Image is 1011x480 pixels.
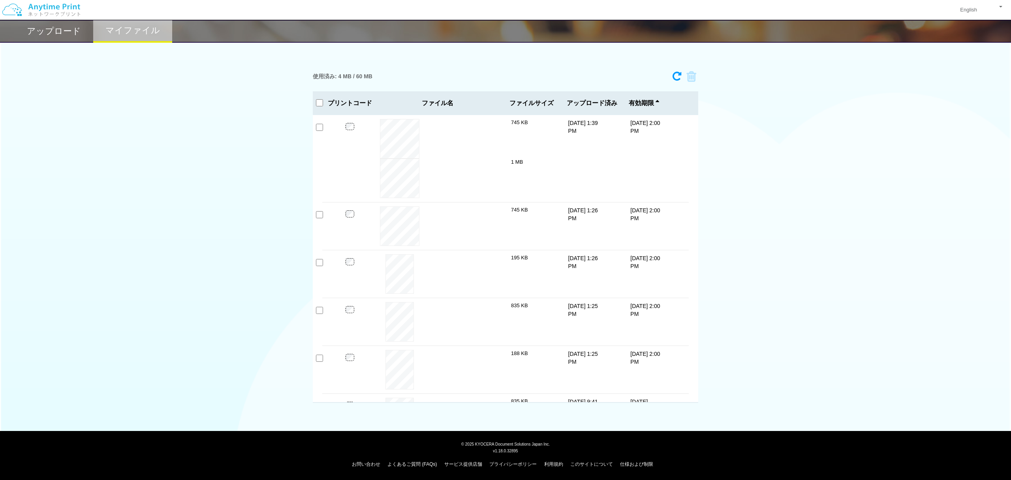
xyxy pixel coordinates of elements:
p: [DATE] 2:00 PM [630,206,660,222]
p: [DATE] 2:00 PM [630,119,660,135]
a: サービス提供店舗 [444,461,482,467]
p: [DATE] 2:00 PM [630,302,660,318]
span: v1.18.0.32895 [493,448,518,453]
a: このサイトについて [570,461,613,467]
a: よくあるご質問 (FAQs) [387,461,437,467]
span: 有効期限 [629,100,659,107]
h2: アップロード [27,26,81,36]
h3: プリントコード [322,100,378,107]
a: 仕様および制限 [620,461,653,467]
p: [DATE] 2:00 PM [630,254,660,270]
p: [DATE] 1:25 PM [568,350,598,366]
p: [DATE] 10:00 AM [630,398,660,414]
span: © 2025 KYOCERA Document Solutions Japan Inc. [461,441,550,446]
h3: 使用済み: 4 MB / 60 MB [313,74,372,79]
span: 745 KB [511,207,528,213]
span: 1 MB [511,159,523,165]
p: [DATE] 1:26 PM [568,254,598,270]
p: [DATE] 1:25 PM [568,302,598,318]
p: [DATE] 9:41 AM [568,398,598,414]
span: ファイルサイズ [509,100,554,107]
h2: マイファイル [105,26,160,35]
p: [DATE] 1:26 PM [568,206,598,222]
span: 835 KB [511,302,528,308]
span: 195 KB [511,255,528,261]
span: ファイル名 [422,100,506,107]
span: 188 KB [511,350,528,356]
a: プライバシーポリシー [489,461,537,467]
p: [DATE] 2:00 PM [630,350,660,366]
span: アップロード済み [567,100,617,107]
a: 利用規約 [544,461,563,467]
span: 835 KB [511,398,528,404]
span: 745 KB [511,119,528,125]
a: お問い合わせ [352,461,380,467]
p: [DATE] 1:39 PM [568,119,598,135]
